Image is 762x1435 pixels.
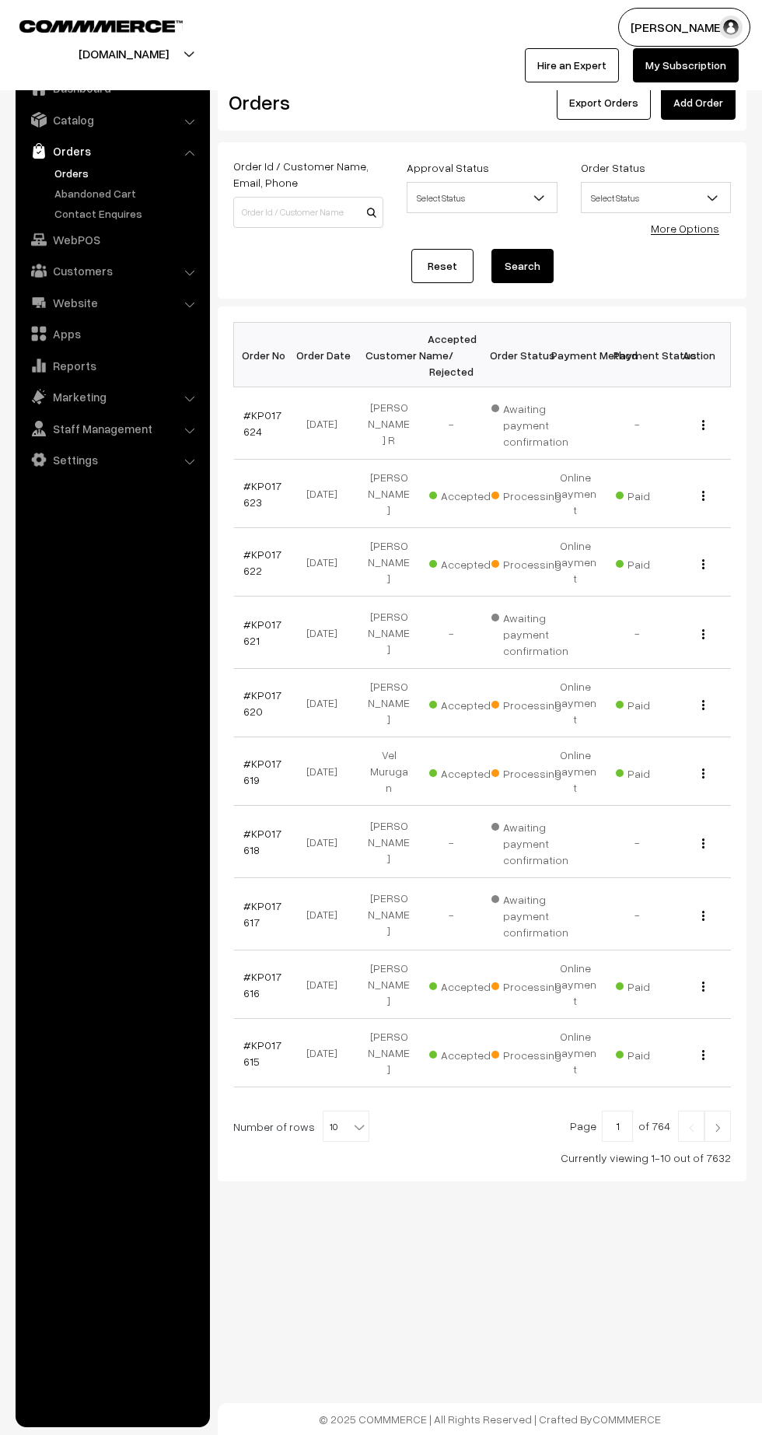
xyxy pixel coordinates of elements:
[491,975,569,995] span: Processing
[544,737,606,806] td: Online payment
[638,1119,670,1132] span: of 764
[358,1019,420,1087] td: [PERSON_NAME]
[243,548,281,577] a: #KP017622
[358,669,420,737] td: [PERSON_NAME]
[581,182,731,213] span: Select Status
[491,761,569,782] span: Processing
[661,86,736,120] a: Add Order
[491,484,569,504] span: Processing
[51,185,204,201] a: Abandoned Cart
[702,982,704,992] img: Menu
[295,323,358,387] th: Order Date
[323,1111,369,1142] span: 10
[429,552,507,572] span: Accepted
[633,48,739,82] a: My Subscription
[295,669,358,737] td: [DATE]
[358,323,420,387] th: Customer Name
[358,460,420,528] td: [PERSON_NAME]
[702,700,704,710] img: Menu
[407,184,556,212] span: Select Status
[407,159,489,176] label: Approval Status
[19,226,204,254] a: WebPOS
[606,323,669,387] th: Payment Status
[323,1111,369,1143] span: 10
[544,528,606,597] td: Online payment
[295,528,358,597] td: [DATE]
[358,806,420,878] td: [PERSON_NAME]
[482,323,544,387] th: Order Status
[544,323,606,387] th: Payment Method
[19,320,204,348] a: Apps
[295,1019,358,1087] td: [DATE]
[702,420,704,430] img: Menu
[411,249,474,283] a: Reset
[295,387,358,460] td: [DATE]
[19,383,204,411] a: Marketing
[525,48,619,82] a: Hire an Expert
[358,387,420,460] td: [PERSON_NAME] R
[557,86,651,120] button: Export Orders
[243,479,281,509] a: #KP017623
[243,618,281,647] a: #KP017621
[606,387,669,460] td: -
[19,415,204,443] a: Staff Management
[233,158,383,191] label: Order Id / Customer Name, Email, Phone
[295,806,358,878] td: [DATE]
[295,460,358,528] td: [DATE]
[233,1118,315,1135] span: Number of rows
[582,184,730,212] span: Select Status
[19,137,204,165] a: Orders
[51,165,204,181] a: Orders
[233,1150,731,1166] div: Currently viewing 1-10 out of 7632
[243,827,281,856] a: #KP017618
[429,975,507,995] span: Accepted
[702,911,704,921] img: Menu
[491,815,569,868] span: Awaiting payment confirmation
[420,387,482,460] td: -
[358,737,420,806] td: Vel Murugan
[570,1119,596,1132] span: Page
[491,887,569,940] span: Awaiting payment confirmation
[581,159,645,176] label: Order Status
[491,606,569,659] span: Awaiting payment confirmation
[606,806,669,878] td: -
[19,20,183,32] img: COMMMERCE
[702,838,704,849] img: Menu
[229,90,382,114] h2: Orders
[429,693,507,713] span: Accepted
[358,528,420,597] td: [PERSON_NAME]
[702,491,704,501] img: Menu
[243,408,281,438] a: #KP017624
[616,693,694,713] span: Paid
[702,1050,704,1060] img: Menu
[358,950,420,1019] td: [PERSON_NAME]
[702,768,704,779] img: Menu
[19,106,204,134] a: Catalog
[491,397,569,450] span: Awaiting payment confirmation
[616,552,694,572] span: Paid
[295,597,358,669] td: [DATE]
[544,669,606,737] td: Online payment
[702,629,704,639] img: Menu
[295,737,358,806] td: [DATE]
[618,8,750,47] button: [PERSON_NAME]
[358,597,420,669] td: [PERSON_NAME]
[429,761,507,782] span: Accepted
[651,222,719,235] a: More Options
[358,878,420,950] td: [PERSON_NAME]
[429,484,507,504] span: Accepted
[544,460,606,528] td: Online payment
[407,182,557,213] span: Select Status
[606,597,669,669] td: -
[19,446,204,474] a: Settings
[218,1403,762,1435] footer: © 2025 COMMMERCE | All Rights Reserved | Crafted By
[243,1038,281,1068] a: #KP017615
[420,878,482,950] td: -
[19,289,204,317] a: Website
[491,552,569,572] span: Processing
[243,688,281,718] a: #KP017620
[684,1123,698,1132] img: Left
[616,761,694,782] span: Paid
[420,323,482,387] th: Accepted / Rejected
[19,257,204,285] a: Customers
